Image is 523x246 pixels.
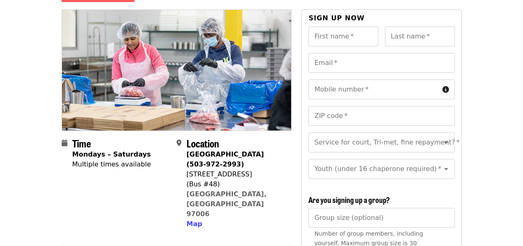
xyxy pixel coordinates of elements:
div: [STREET_ADDRESS] [186,169,285,179]
strong: Mondays – Saturdays [72,150,151,158]
input: First name [308,27,378,46]
div: (Bus #48) [186,179,285,189]
input: Last name [385,27,455,46]
strong: [GEOGRAPHIC_DATA] (503-972-2993) [186,150,264,168]
span: Location [186,136,219,150]
i: map-marker-alt icon [177,139,181,147]
button: Open [440,137,452,148]
span: Are you signing up a group? [308,194,390,205]
div: Multiple times available [72,159,151,169]
input: Email [308,53,454,73]
span: Map [186,220,202,228]
span: Sign up now [308,14,365,22]
span: Time [72,136,91,150]
i: circle-info icon [442,86,449,94]
input: [object Object] [308,208,454,228]
input: Mobile number [308,80,439,99]
button: Map [186,219,202,229]
a: [GEOGRAPHIC_DATA], [GEOGRAPHIC_DATA] 97006 [186,190,267,218]
img: Oct/Nov/Dec - Beaverton: Repack/Sort (age 10+) organized by Oregon Food Bank [62,10,291,130]
button: Open [440,163,452,175]
input: ZIP code [308,106,454,126]
i: calendar icon [62,139,67,147]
